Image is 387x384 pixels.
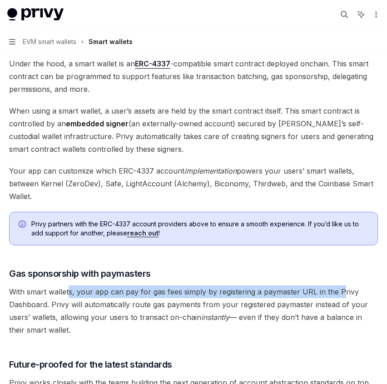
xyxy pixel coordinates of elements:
[19,220,28,229] svg: Info
[23,36,76,47] span: EVM smart wallets
[9,105,378,155] span: When using a smart wallet, a user’s assets are held by the smart contract itself. This smart cont...
[31,219,368,238] span: Privy partners with the ERC-4337 account providers above to ensure a smooth experience. If you’d ...
[9,165,378,203] span: Your app can customize which ERC-4337 account powers your users’ smart wallets, between Kernel (Z...
[9,267,151,280] span: Gas sponsorship with paymasters
[184,166,237,175] em: implementation
[7,8,64,21] img: light logo
[66,119,129,128] strong: embedded signer
[9,285,378,336] span: With smart wallets, your app can pay for gas fees simply by registering a paymaster URL in the Pr...
[89,36,133,47] div: Smart wallets
[9,57,378,95] span: Under the hood, a smart wallet is an -compatible smart contract deployed onchain. This smart cont...
[135,59,170,69] a: ERC-4337
[201,313,229,322] em: instantly
[371,8,380,21] button: More actions
[9,358,172,371] span: Future-proofed for the latest standards
[127,229,159,237] a: reach out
